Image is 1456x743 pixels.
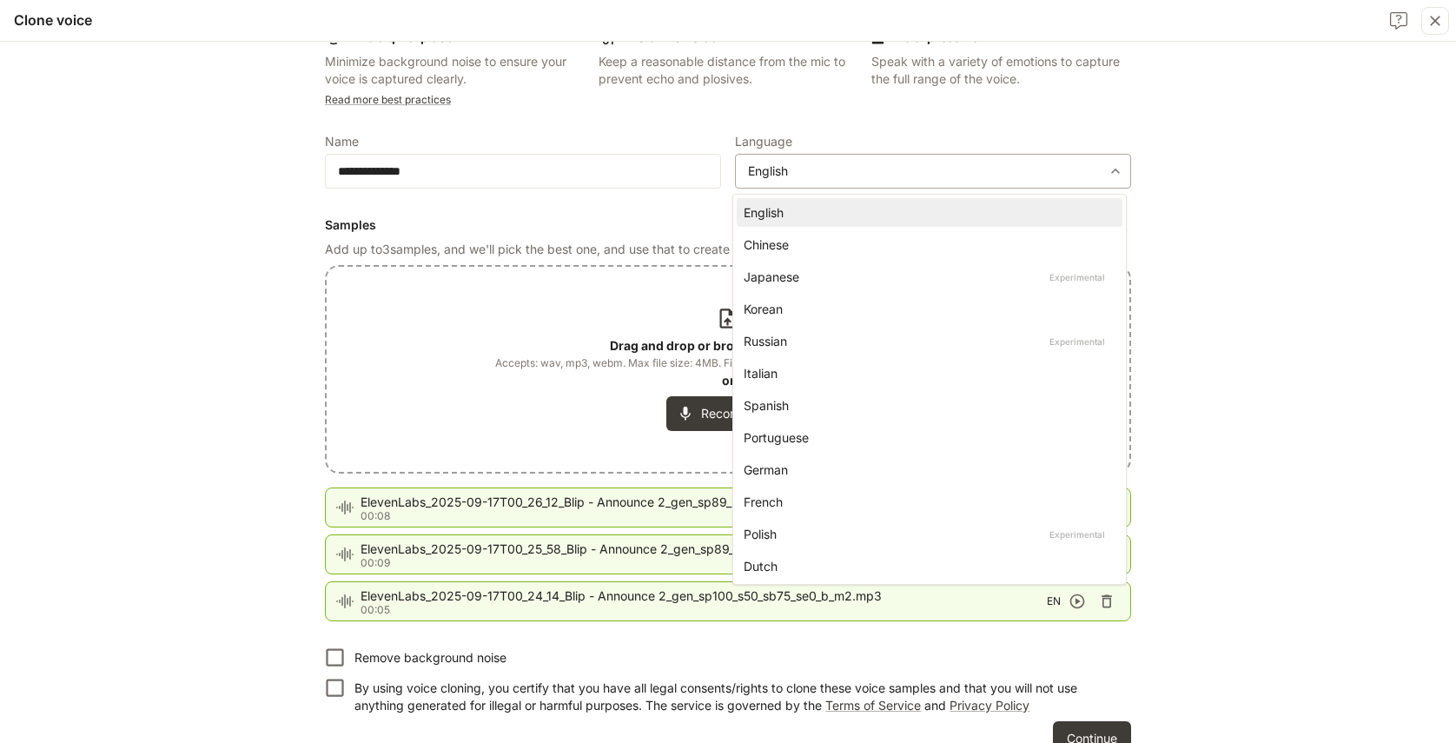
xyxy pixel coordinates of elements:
div: Japanese [744,268,1109,286]
div: Russian [744,332,1109,350]
div: Dutch [744,557,1109,575]
p: Experimental [1046,527,1109,542]
div: French [744,493,1109,511]
div: Italian [744,364,1109,382]
div: Chinese [744,236,1109,254]
p: Experimental [1046,334,1109,349]
div: English [744,203,1109,222]
div: Polish [744,525,1109,543]
div: German [744,461,1109,479]
div: Spanish [744,396,1109,415]
p: Experimental [1046,269,1109,285]
div: Korean [744,300,1109,318]
div: Portuguese [744,428,1109,447]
